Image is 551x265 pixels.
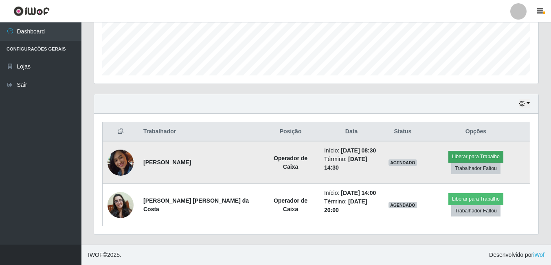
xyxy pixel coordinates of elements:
[262,122,319,141] th: Posição
[533,252,544,258] a: iWof
[13,6,50,16] img: CoreUI Logo
[108,192,134,218] img: 1754064940964.jpeg
[448,151,503,162] button: Liberar para Trabalho
[143,197,249,212] strong: [PERSON_NAME] [PERSON_NAME] da Costa
[389,159,417,166] span: AGENDADO
[341,147,376,154] time: [DATE] 08:30
[489,251,544,259] span: Desenvolvido por
[108,144,134,181] img: 1743337822537.jpeg
[319,122,384,141] th: Data
[138,122,262,141] th: Trabalhador
[324,146,379,155] li: Início:
[384,122,422,141] th: Status
[422,122,530,141] th: Opções
[324,155,379,172] li: Término:
[143,159,191,166] strong: [PERSON_NAME]
[389,202,417,208] span: AGENDADO
[274,197,307,212] strong: Operador de Caixa
[448,193,503,205] button: Liberar para Trabalho
[451,163,501,174] button: Trabalhador Faltou
[324,197,379,214] li: Término:
[451,205,501,216] button: Trabalhador Faltou
[88,252,103,258] span: IWOF
[88,251,121,259] span: © 2025 .
[274,155,307,170] strong: Operador de Caixa
[324,189,379,197] li: Início:
[341,190,376,196] time: [DATE] 14:00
